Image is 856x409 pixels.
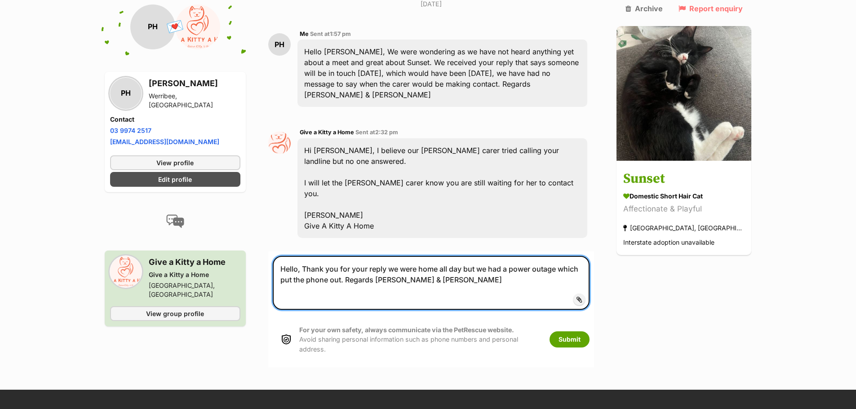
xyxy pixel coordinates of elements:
span: Sent at [355,129,398,136]
div: Hello [PERSON_NAME], We were wondering as we have not heard anything yet about a meet and great a... [297,40,588,107]
div: [GEOGRAPHIC_DATA], [GEOGRAPHIC_DATA] [149,281,240,299]
img: Give a Kitty a Home profile pic [175,4,220,49]
span: 1:57 pm [330,31,351,37]
strong: For your own safety, always communicate via the PetRescue website. [299,326,514,334]
div: Give a Kitty a Home [149,270,240,279]
span: 💌 [165,18,185,37]
button: Submit [550,331,590,347]
div: Werribee, [GEOGRAPHIC_DATA] [149,92,240,110]
span: View profile [156,158,194,167]
h4: Contact [110,115,240,124]
img: Give a Kitty a Home profile pic [110,256,142,287]
a: [EMAIL_ADDRESS][DOMAIN_NAME] [110,138,219,145]
a: Edit profile [110,172,240,187]
div: PH [268,33,291,56]
a: 03 9974 2517 [110,127,151,134]
span: 2:32 pm [375,129,398,136]
h3: Give a Kitty a Home [149,256,240,268]
a: View group profile [110,306,240,321]
span: Give a Kitty a Home [300,129,354,136]
span: Edit profile [158,175,192,184]
div: PH [110,78,142,109]
a: Archive [625,4,663,13]
span: Me [300,31,309,37]
div: [GEOGRAPHIC_DATA], [GEOGRAPHIC_DATA] [623,222,745,234]
img: conversation-icon-4a6f8262b818ee0b60e3300018af0b2d0b884aa5de6e9bcb8d3d4eeb1a70a7c4.svg [166,215,184,228]
a: View profile [110,155,240,170]
img: Sunset [616,26,751,161]
span: Sent at [310,31,351,37]
span: View group profile [146,309,204,318]
div: Affectionate & Playful [623,203,745,215]
div: PH [130,4,175,49]
a: Sunset Domestic Short Hair Cat Affectionate & Playful [GEOGRAPHIC_DATA], [GEOGRAPHIC_DATA] Inters... [616,163,751,255]
h3: Sunset [623,169,745,189]
div: Hi [PERSON_NAME], I believe our [PERSON_NAME] carer tried calling your landline but no one answer... [297,138,588,238]
a: Report enquiry [679,4,743,13]
div: Domestic Short Hair Cat [623,192,745,201]
span: Interstate adoption unavailable [623,239,714,246]
img: Give a Kitty a Home profile pic [268,132,291,154]
h3: [PERSON_NAME] [149,77,240,90]
p: Avoid sharing personal information such as phone numbers and personal address. [299,325,541,354]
